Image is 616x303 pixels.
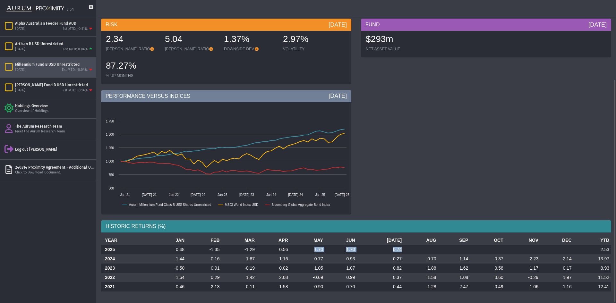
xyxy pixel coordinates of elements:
div: 1.37% [224,33,277,46]
text: 1 750 [106,120,114,123]
td: -1.35 [186,245,221,254]
td: 1.44 [151,254,186,264]
td: 0.37 [470,254,505,264]
td: 1.42 [222,273,257,282]
text: [DATE]-24 [288,193,303,197]
div: NET ASSET VALUE [366,46,418,52]
div: Overview of Holdings [15,109,94,114]
th: 2025 [101,245,151,254]
div: VOLATILITY [283,46,336,52]
td: 13.97 [574,254,611,264]
div: Meet the Aurum Research Team [15,129,94,134]
text: [DATE]-21 [142,193,157,197]
td: 0.29 [186,273,221,282]
div: Artisan B USD Unrestricted [15,41,94,46]
div: [DATE] [15,47,25,52]
td: 0.48 [151,245,186,254]
td: 0.16 [186,254,221,264]
text: Jan-23 [218,193,227,197]
td: 1.06 [505,282,540,291]
text: Aurum Millennium Fund Class B US$ Shares Unrestricted [129,203,211,206]
th: MAY [290,236,325,245]
td: 0.02 [257,264,290,273]
td: 0.77 [290,254,325,264]
td: 0.17 [540,264,574,273]
div: Holdings Overview [15,103,94,108]
div: Est MTD: 0.04% [63,47,88,52]
td: 1.70 [290,245,325,254]
div: Est MTD: -0.51% [63,27,88,31]
div: [PERSON_NAME] Fund B USD Unrestricted [15,82,94,88]
text: [DATE]-22 [191,193,205,197]
td: 1.14 [438,254,470,264]
div: PERFORMANCE VERSUS INDICES [101,90,351,102]
th: FEB [186,236,221,245]
text: 750 [108,173,114,177]
td: 0.11 [222,282,257,291]
th: YTD [574,236,611,245]
td: 0.27 [357,254,404,264]
div: [DATE] [15,27,25,31]
text: Jan-21 [120,193,130,197]
text: [DATE]-23 [239,193,254,197]
div: $293m [366,33,418,46]
td: 2.47 [438,282,470,291]
div: Alpha Australian Feeder Fund AUD [15,21,94,26]
th: 2022 [101,273,151,282]
td: 0.44 [357,282,404,291]
div: 5.0.1 [67,7,74,12]
td: 2.13 [186,282,221,291]
text: 1 500 [106,133,114,136]
div: 2.97% [283,33,336,46]
td: 2.53 [574,245,611,254]
text: Jan-22 [169,193,179,197]
div: 5.04 [165,33,218,46]
th: AUG [404,236,438,245]
text: Jan-25 [315,193,325,197]
div: HISTORIC RETURNS (%) [101,220,611,232]
text: 1 000 [106,160,114,163]
td: 0.60 [470,273,505,282]
td: 1.62 [438,264,470,273]
td: 11.52 [574,273,611,282]
td: 1.58 [257,282,290,291]
td: 0.70 [404,254,438,264]
td: 0.90 [290,282,325,291]
td: -0.50 [151,264,186,273]
td: -0.69 [290,273,325,282]
text: Jan-24 [266,193,276,197]
td: 0.82 [357,264,404,273]
div: [PERSON_NAME] RATIO [165,46,218,52]
div: Millennium Fund B USD Unrestricted [15,62,94,67]
td: 0.91 [186,264,221,273]
td: 1.28 [404,282,438,291]
div: Est MTD: -0.04% [62,68,88,72]
th: OCT [470,236,505,245]
th: 2024 [101,254,151,264]
td: -1.29 [222,245,257,254]
th: 2023 [101,264,151,273]
th: NOV [505,236,540,245]
div: Est MTD: -0.14% [63,88,88,93]
text: 500 [108,187,114,190]
text: Bloomberg Global Aggregate Bond Index [271,203,330,206]
td: 0.70 [325,282,357,291]
td: 1.16 [257,254,290,264]
td: 1.08 [438,273,470,282]
div: [DATE] [15,68,25,72]
td: 0.99 [325,273,357,282]
td: 2.14 [540,254,574,264]
div: Click to Download Document. [15,170,94,175]
td: 12.41 [574,282,611,291]
th: SEP [438,236,470,245]
div: FUND [361,19,611,31]
th: DEC [540,236,574,245]
div: 2.34 [106,33,158,46]
td: 0.74 [357,245,404,254]
div: Log out [PERSON_NAME] [15,147,94,152]
td: 0.37 [357,273,404,282]
th: JUN [325,236,357,245]
td: 2.23 [505,254,540,264]
td: 0.93 [325,254,357,264]
text: 1 250 [106,146,114,150]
